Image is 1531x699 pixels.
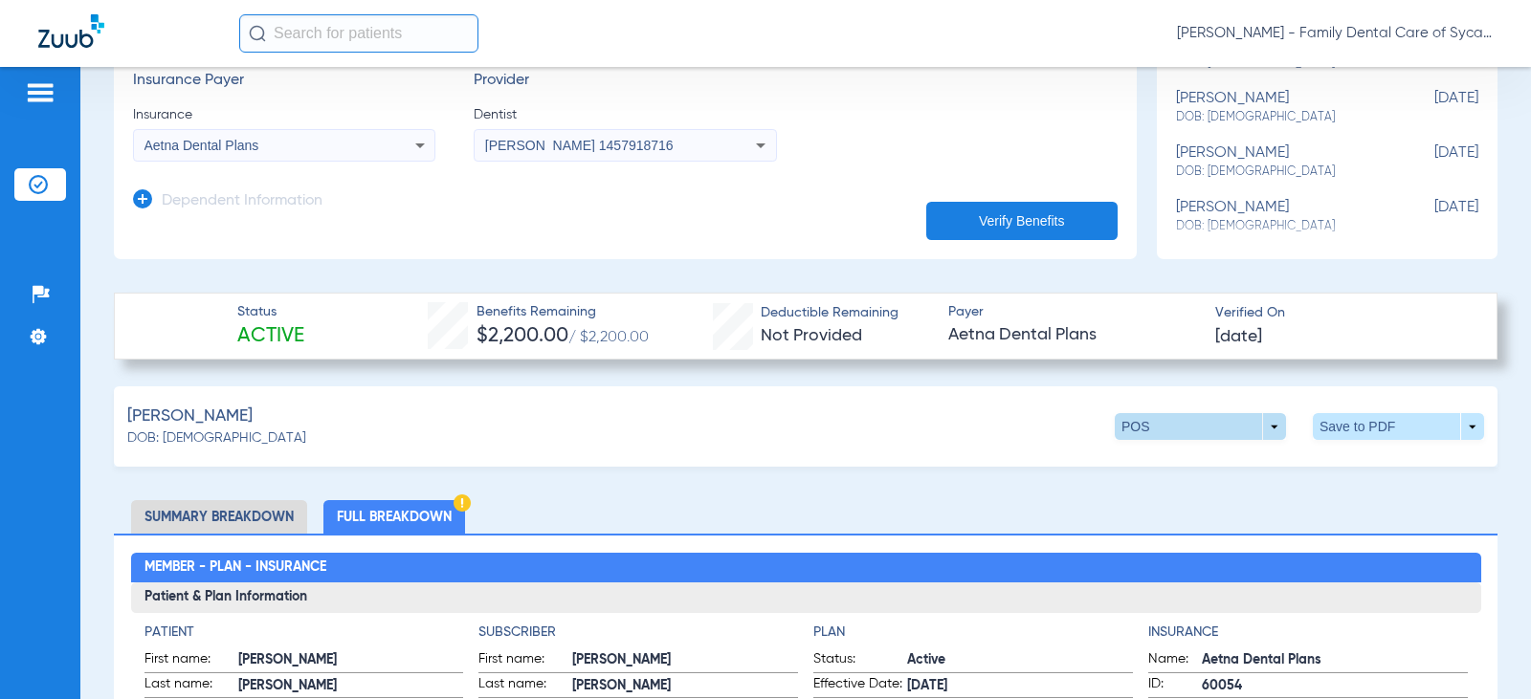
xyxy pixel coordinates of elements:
[1177,24,1493,43] span: [PERSON_NAME] - Family Dental Care of Sycamore
[238,676,464,696] span: [PERSON_NAME]
[131,500,307,534] li: Summary Breakdown
[1148,623,1468,643] h4: Insurance
[907,650,1133,670] span: Active
[813,623,1133,643] h4: Plan
[1115,413,1286,440] button: POS
[478,623,798,643] h4: Subscriber
[144,623,464,643] h4: Patient
[131,582,1481,613] h3: Patient & Plan Information
[1383,144,1478,180] span: [DATE]
[1176,90,1383,125] div: [PERSON_NAME]
[1148,674,1202,697] span: ID:
[144,674,238,697] span: Last name:
[907,676,1133,696] span: [DATE]
[474,105,776,124] span: Dentist
[25,81,55,104] img: hamburger-icon
[478,674,572,697] span: Last name:
[1176,164,1383,181] span: DOB: [DEMOGRAPHIC_DATA]
[1176,218,1383,235] span: DOB: [DEMOGRAPHIC_DATA]
[1215,303,1466,323] span: Verified On
[323,500,465,534] li: Full Breakdown
[1383,199,1478,234] span: [DATE]
[162,192,322,211] h3: Dependent Information
[144,649,238,672] span: First name:
[478,649,572,672] span: First name:
[1215,325,1262,349] span: [DATE]
[1202,650,1468,670] span: Aetna Dental Plans
[761,327,862,344] span: Not Provided
[131,553,1481,583] h2: Member - Plan - Insurance
[813,649,907,672] span: Status:
[249,25,266,42] img: Search Icon
[813,674,907,697] span: Effective Date:
[926,202,1118,240] button: Verify Benefits
[485,138,674,153] span: [PERSON_NAME] 1457918716
[238,650,464,670] span: [PERSON_NAME]
[1176,199,1383,234] div: [PERSON_NAME]
[948,323,1199,347] span: Aetna Dental Plans
[572,650,798,670] span: [PERSON_NAME]
[1148,649,1202,672] span: Name:
[127,428,306,448] span: DOB: [DEMOGRAPHIC_DATA]
[1176,144,1383,180] div: [PERSON_NAME]
[474,72,776,91] h3: Provider
[572,676,798,696] span: [PERSON_NAME]
[1313,413,1484,440] button: Save to PDF
[1383,90,1478,125] span: [DATE]
[477,302,649,322] span: Benefits Remaining
[38,14,104,48] img: Zuub Logo
[454,494,471,512] img: Hazard
[133,105,435,124] span: Insurance
[239,14,478,53] input: Search for patients
[237,302,304,322] span: Status
[568,330,649,345] span: / $2,200.00
[144,138,259,153] span: Aetna Dental Plans
[133,72,435,91] h3: Insurance Payer
[1202,676,1468,696] span: 60054
[1176,109,1383,126] span: DOB: [DEMOGRAPHIC_DATA]
[948,302,1199,322] span: Payer
[477,326,568,346] span: $2,200.00
[237,323,304,350] span: Active
[761,303,899,323] span: Deductible Remaining
[127,404,253,428] span: [PERSON_NAME]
